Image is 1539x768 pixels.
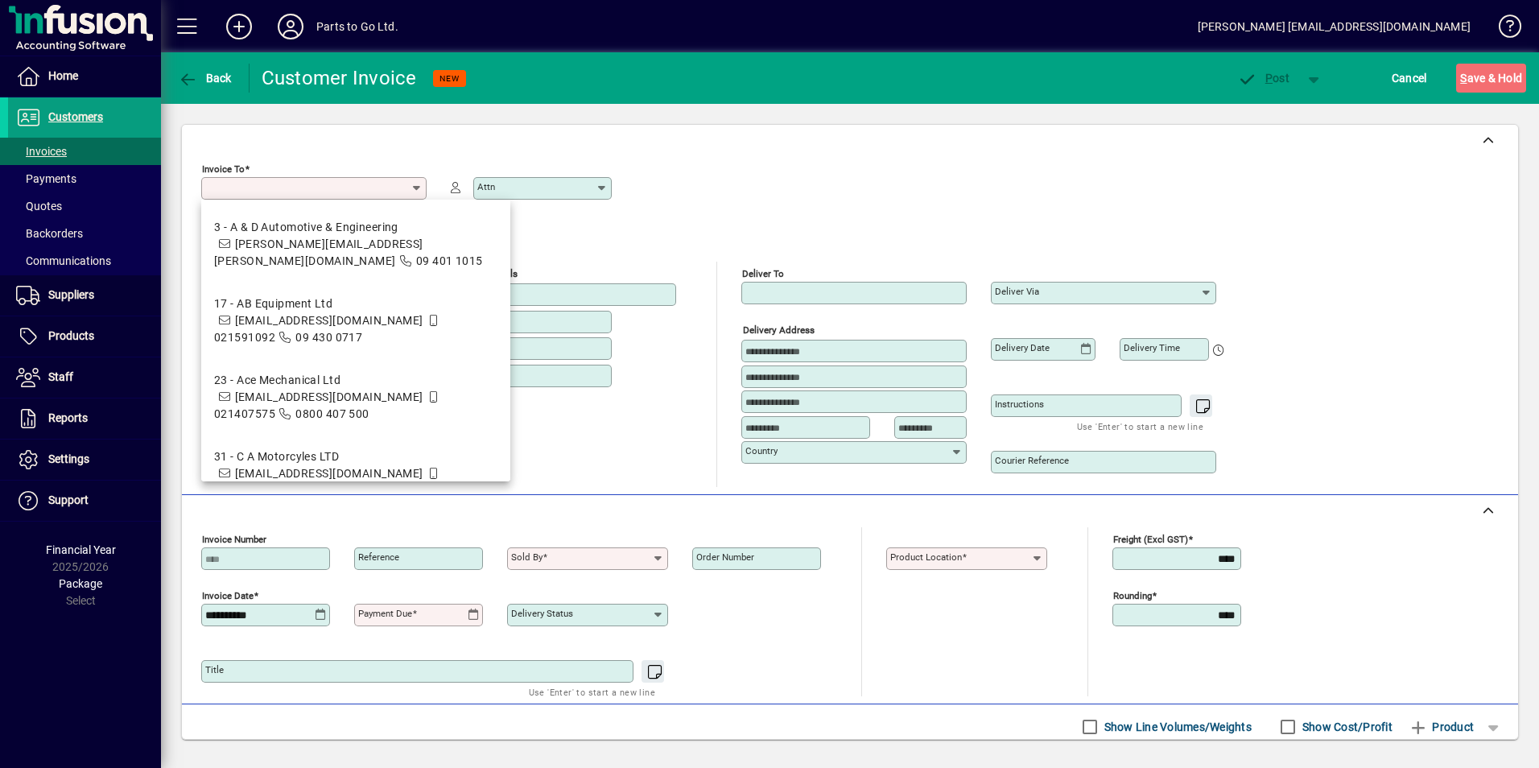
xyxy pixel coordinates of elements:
a: Suppliers [8,275,161,316]
span: ave & Hold [1460,65,1522,91]
mat-label: Order number [696,551,754,563]
span: Customers [48,110,103,123]
span: [EMAIL_ADDRESS][DOMAIN_NAME] [235,314,423,327]
span: [EMAIL_ADDRESS][DOMAIN_NAME] [235,467,423,480]
span: Cancel [1392,65,1427,91]
mat-label: Invoice To [202,163,245,175]
a: Payments [8,165,161,192]
button: Product [1401,712,1482,741]
a: Home [8,56,161,97]
a: Settings [8,440,161,480]
span: P [1265,72,1273,85]
mat-label: Instructions [995,398,1044,410]
span: ost [1237,72,1289,85]
mat-label: Rounding [1113,590,1152,601]
div: [PERSON_NAME] [EMAIL_ADDRESS][DOMAIN_NAME] [1198,14,1471,39]
app-page-header-button: Back [161,64,250,93]
span: Reports [48,411,88,424]
span: Payments [16,172,76,185]
div: 31 - C A Motorcyles LTD [214,448,497,465]
span: Quotes [16,200,62,213]
mat-label: Attn [477,181,495,192]
mat-label: Courier Reference [995,455,1069,466]
mat-label: Product location [890,551,962,563]
mat-label: Freight (excl GST) [1113,534,1188,545]
a: Products [8,316,161,357]
mat-label: Reference [358,551,399,563]
span: Invoices [16,145,67,158]
a: Staff [8,357,161,398]
span: Staff [48,370,73,383]
span: Communications [16,254,111,267]
a: Invoices [8,138,161,165]
span: Backorders [16,227,83,240]
div: 23 - Ace Mechanical Ltd [214,372,497,389]
span: Package [59,577,102,590]
span: Home [48,69,78,82]
mat-label: Sold by [511,551,543,563]
span: 021407575 [214,407,275,420]
span: 09 430 0717 [295,331,362,344]
button: Profile [265,12,316,41]
span: 09 401 1015 [416,254,483,267]
span: S [1460,72,1467,85]
button: Back [174,64,236,93]
span: Settings [48,452,89,465]
span: Financial Year [46,543,116,556]
label: Show Line Volumes/Weights [1101,719,1252,735]
button: Save & Hold [1456,64,1526,93]
div: Parts to Go Ltd. [316,14,398,39]
a: Backorders [8,220,161,247]
button: Cancel [1388,64,1431,93]
button: Post [1229,64,1298,93]
a: Knowledge Base [1487,3,1519,56]
span: [PERSON_NAME][EMAIL_ADDRESS][PERSON_NAME][DOMAIN_NAME] [214,237,423,267]
span: Suppliers [48,288,94,301]
div: 17 - AB Equipment Ltd [214,295,497,312]
mat-label: Invoice number [202,534,266,545]
mat-label: Delivery status [511,608,573,619]
mat-option: 3 - A & D Automotive & Engineering [201,206,510,283]
div: Customer Invoice [262,65,417,91]
mat-label: Title [205,664,224,675]
span: NEW [439,73,460,84]
a: Reports [8,398,161,439]
span: Back [178,72,232,85]
mat-label: Invoice date [202,590,254,601]
mat-label: Delivery date [995,342,1050,353]
mat-option: 17 - AB Equipment Ltd [201,283,510,359]
mat-label: Payment due [358,608,412,619]
mat-option: 23 - Ace Mechanical Ltd [201,359,510,436]
a: Communications [8,247,161,275]
a: Support [8,481,161,521]
mat-hint: Use 'Enter' to start a new line [529,683,655,701]
label: Show Cost/Profit [1299,719,1393,735]
mat-label: Country [745,445,778,456]
mat-label: Delivery time [1124,342,1180,353]
span: Support [48,493,89,506]
a: Quotes [8,192,161,220]
mat-option: 31 - C A Motorcyles LTD [201,436,510,512]
button: Add [213,12,265,41]
span: 0800 407 500 [295,407,369,420]
mat-label: Deliver To [742,268,784,279]
div: 3 - A & D Automotive & Engineering [214,219,497,236]
mat-label: Deliver via [995,286,1039,297]
mat-hint: Use 'Enter' to start a new line [1077,417,1203,436]
span: 021591092 [214,331,275,344]
span: Product [1409,714,1474,740]
span: Products [48,329,94,342]
span: [EMAIL_ADDRESS][DOMAIN_NAME] [235,390,423,403]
